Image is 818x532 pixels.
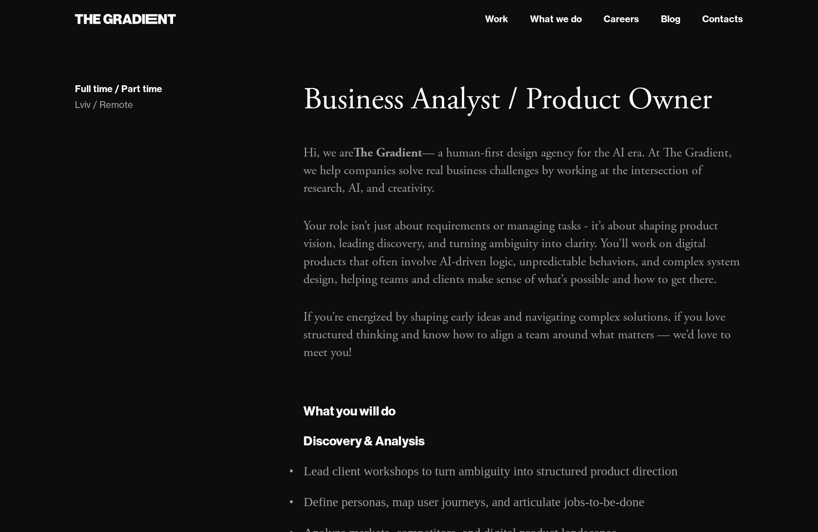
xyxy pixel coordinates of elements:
p: Your role isn’t just about requirements or managing tasks - it’s about shaping product vision, le... [303,217,743,288]
p: If you’re energized by shaping early ideas and navigating complex solutions, if you love structur... [303,308,743,362]
strong: Discovery & Analysis [303,433,425,449]
div: Full time / Part time [75,83,162,95]
p: Hi, we are — a human-first design agency for the AI era. At The Gradient, we help companies solve... [303,144,743,198]
a: Blog [661,12,680,26]
li: Lead client workshops to turn ambiguity into structured product direction [303,461,743,481]
a: Careers [604,12,639,26]
a: Work [485,12,508,26]
strong: The Gradient [353,145,422,161]
h1: Business Analyst / Product Owner [303,82,743,119]
a: What we do [530,12,582,26]
strong: What you will do [303,403,396,419]
div: Lviv / Remote [75,98,286,111]
a: Contacts [702,12,743,26]
li: Define personas, map user journeys, and articulate jobs-to-be-done [303,492,743,512]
